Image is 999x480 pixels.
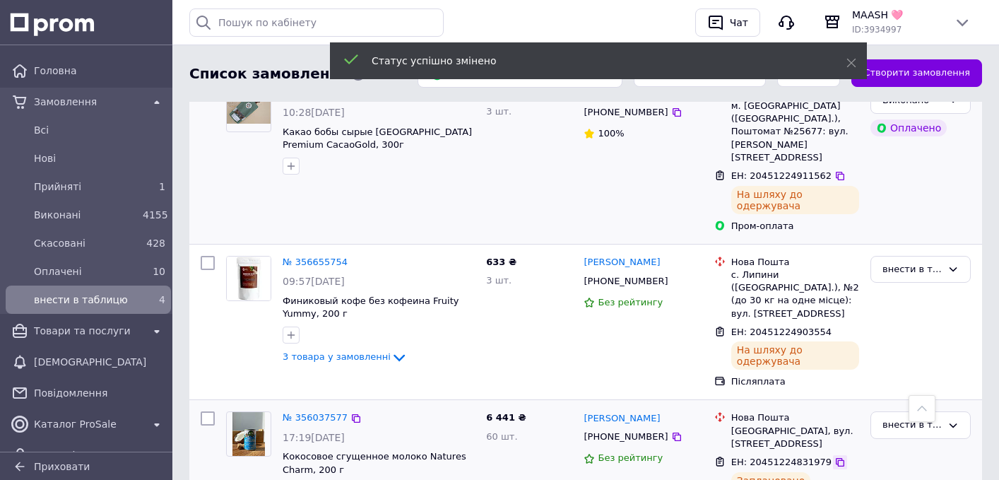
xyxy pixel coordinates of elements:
[731,375,859,388] div: Післяплата
[372,54,811,68] div: Статус успішно змінено
[34,448,165,462] span: Покупці
[486,275,512,286] span: 3 шт.
[486,106,512,117] span: 3 шт.
[283,107,345,118] span: 10:28[DATE]
[584,412,660,426] a: [PERSON_NAME]
[34,95,143,109] span: Замовлення
[34,355,165,369] span: [DEMOGRAPHIC_DATA]
[598,452,663,463] span: Без рейтингу
[227,95,271,124] img: Фото товару
[283,412,348,423] a: № 356037577
[731,341,859,370] div: На шляху до одержувача
[731,269,859,320] div: с. Липини ([GEOGRAPHIC_DATA].), №2 (до 30 кг на одне місце): вул. [STREET_ADDRESS]
[486,257,516,267] span: 633 ₴
[882,418,942,433] div: внести в таблицю
[852,8,942,22] span: MAASH 🩷
[34,64,165,78] span: Головна
[283,451,466,475] a: Кокосовое сгущенное молоко Natures Charm, 200 г
[731,457,832,467] span: ЕН: 20451224831979
[34,236,137,250] span: Скасовані
[731,411,859,424] div: Нова Пошта
[598,297,663,308] span: Без рейтингу
[226,411,271,457] a: Фото товару
[731,256,859,269] div: Нова Пошта
[34,264,137,279] span: Оплачені
[486,431,517,442] span: 60 шт.
[581,428,670,446] div: [PHONE_NUMBER]
[731,327,832,337] span: ЕН: 20451224903554
[731,425,859,450] div: [GEOGRAPHIC_DATA], вул. [STREET_ADDRESS]
[34,417,143,431] span: Каталог ProSale
[581,103,670,122] div: [PHONE_NUMBER]
[226,256,271,301] a: Фото товару
[283,127,472,151] a: Какао бобы сырые [GEOGRAPHIC_DATA] Premium CacaoGold, 300г
[226,87,271,132] a: Фото товару
[852,25,902,35] span: ID: 3934997
[159,294,165,305] span: 4
[34,386,165,400] span: Повідомлення
[584,256,660,269] a: [PERSON_NAME]
[34,151,165,165] span: Нові
[283,351,391,362] span: 3 товара у замовленні
[34,208,137,222] span: Виконані
[227,257,271,300] img: Фото товару
[486,412,526,423] span: 6 441 ₴
[34,293,137,307] span: внести в таблицю
[232,412,266,456] img: Фото товару
[159,181,165,192] span: 1
[731,186,859,214] div: На шляху до одержувача
[34,461,90,472] span: Приховати
[283,432,345,443] span: 17:19[DATE]
[34,123,165,137] span: Всi
[283,276,345,287] span: 09:57[DATE]
[283,295,459,320] a: Финиковый кофе без кофеина Fruity Yummy, 200 г
[581,272,670,291] div: [PHONE_NUMBER]
[146,238,165,249] span: 428
[882,262,942,277] div: внести в таблицю
[283,351,408,362] a: 3 товара у замовленні
[731,100,859,164] div: м. [GEOGRAPHIC_DATA] ([GEOGRAPHIC_DATA].), Поштомат №25677: вул. [PERSON_NAME][STREET_ADDRESS]
[143,209,168,221] span: 4155
[731,170,832,181] span: ЕН: 20451224911562
[34,324,143,338] span: Товари та послуги
[283,257,348,267] a: № 356655754
[598,128,624,139] span: 100%
[34,180,137,194] span: Прийняті
[153,266,165,277] span: 10
[189,8,444,37] input: Пошук по кабінету
[727,12,751,33] div: Чат
[870,119,947,136] div: Оплачено
[189,64,338,84] span: Список замовлень
[731,220,859,233] div: Пром-оплата
[695,8,760,37] button: Чат
[851,59,982,87] a: Створити замовлення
